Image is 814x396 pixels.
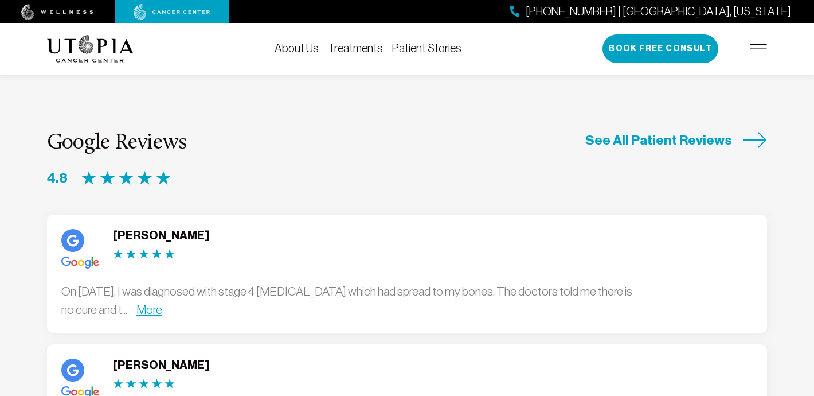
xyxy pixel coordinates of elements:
img: google [61,229,84,252]
a: More [136,303,162,316]
a: See All Patient Reviews [585,131,767,149]
div: [PERSON_NAME] [113,229,209,243]
a: Treatments [328,42,383,55]
a: Patient Stories [392,42,461,55]
img: logo [47,35,134,63]
img: wellness [21,4,93,20]
a: About Us [275,42,319,55]
span: 4.8 [47,169,68,187]
img: icon-hamburger [750,44,767,53]
span: [PHONE_NUMBER] | [GEOGRAPHIC_DATA], [US_STATE] [526,3,791,20]
img: google [61,257,99,269]
button: Book Free Consult [602,34,718,63]
div: On [DATE], I was diagnosed with stage 4 [MEDICAL_DATA] which had spread to my bones. The doctors ... [61,282,635,319]
img: Google Reviews [113,249,175,259]
div: [PERSON_NAME] [113,359,209,372]
img: Google Reviews [113,379,175,389]
h3: Google Reviews [47,131,186,156]
img: google [61,359,84,382]
img: Google Reviews [81,171,171,186]
span: See All Patient Reviews [585,131,732,149]
img: cancer center [134,4,210,20]
a: [PHONE_NUMBER] | [GEOGRAPHIC_DATA], [US_STATE] [510,3,791,20]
